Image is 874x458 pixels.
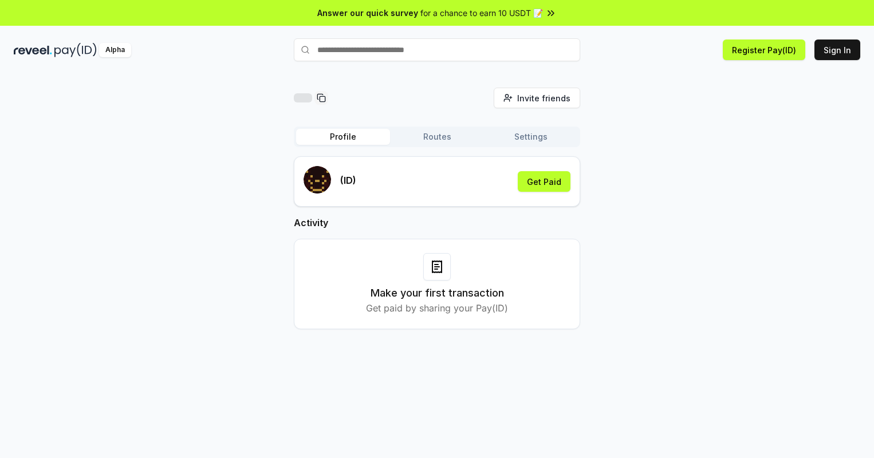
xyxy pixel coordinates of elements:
[340,173,356,187] p: (ID)
[484,129,578,145] button: Settings
[54,43,97,57] img: pay_id
[494,88,580,108] button: Invite friends
[366,301,508,315] p: Get paid by sharing your Pay(ID)
[420,7,543,19] span: for a chance to earn 10 USDT 📝
[294,216,580,230] h2: Activity
[390,129,484,145] button: Routes
[14,43,52,57] img: reveel_dark
[814,40,860,60] button: Sign In
[296,129,390,145] button: Profile
[517,92,570,104] span: Invite friends
[99,43,131,57] div: Alpha
[723,40,805,60] button: Register Pay(ID)
[371,285,504,301] h3: Make your first transaction
[518,171,570,192] button: Get Paid
[317,7,418,19] span: Answer our quick survey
